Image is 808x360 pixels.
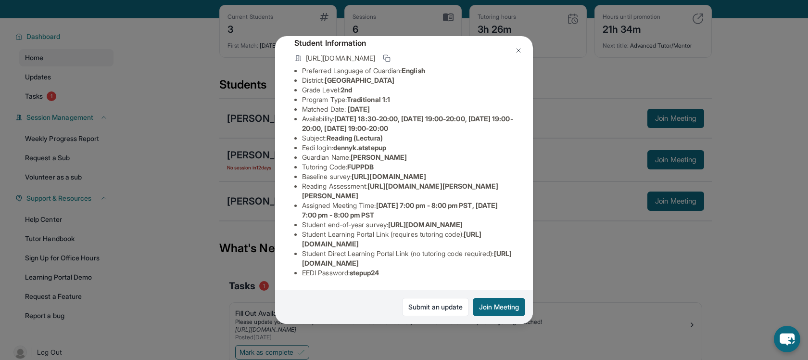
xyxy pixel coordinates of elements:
span: [URL][DOMAIN_NAME] [352,172,426,180]
li: Program Type: [302,95,514,104]
span: English [402,66,425,75]
span: [GEOGRAPHIC_DATA] [325,76,394,84]
span: [PERSON_NAME] [351,153,407,161]
span: Reading (Lectura) [327,134,383,142]
li: Grade Level: [302,85,514,95]
span: FUPPDB [347,163,374,171]
li: Student Learning Portal Link (requires tutoring code) : [302,230,514,249]
li: District: [302,76,514,85]
li: Preferred Language of Guardian: [302,66,514,76]
span: [DATE] 7:00 pm - 8:00 pm PST, [DATE] 7:00 pm - 8:00 pm PST [302,201,498,219]
button: Copy link [381,52,392,64]
span: [URL][DOMAIN_NAME] [388,220,463,229]
li: EEDI Password : [302,268,514,278]
li: Subject : [302,133,514,143]
span: [DATE] 18:30-20:00, [DATE] 19:00-20:00, [DATE] 19:00-20:00, [DATE] 19:00-20:00 [302,115,513,132]
span: [URL][DOMAIN_NAME] [306,53,375,63]
li: Tutoring Code : [302,162,514,172]
span: Traditional 1:1 [347,95,390,103]
h4: Student Information [294,37,514,49]
span: 2nd [341,86,352,94]
button: Join Meeting [473,298,525,316]
li: Student Direct Learning Portal Link (no tutoring code required) : [302,249,514,268]
button: chat-button [774,326,800,352]
li: Availability: [302,114,514,133]
li: Matched Date: [302,104,514,114]
span: [DATE] [348,105,370,113]
li: Assigned Meeting Time : [302,201,514,220]
li: Reading Assessment : [302,181,514,201]
li: Eedi login : [302,143,514,153]
li: Student end-of-year survey : [302,220,514,230]
li: Baseline survey : [302,172,514,181]
span: [URL][DOMAIN_NAME][PERSON_NAME][PERSON_NAME] [302,182,499,200]
span: dennyk.atstepup [333,143,386,152]
span: stepup24 [350,269,379,277]
img: Close Icon [515,47,522,54]
a: Submit an update [402,298,469,316]
li: Guardian Name : [302,153,514,162]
